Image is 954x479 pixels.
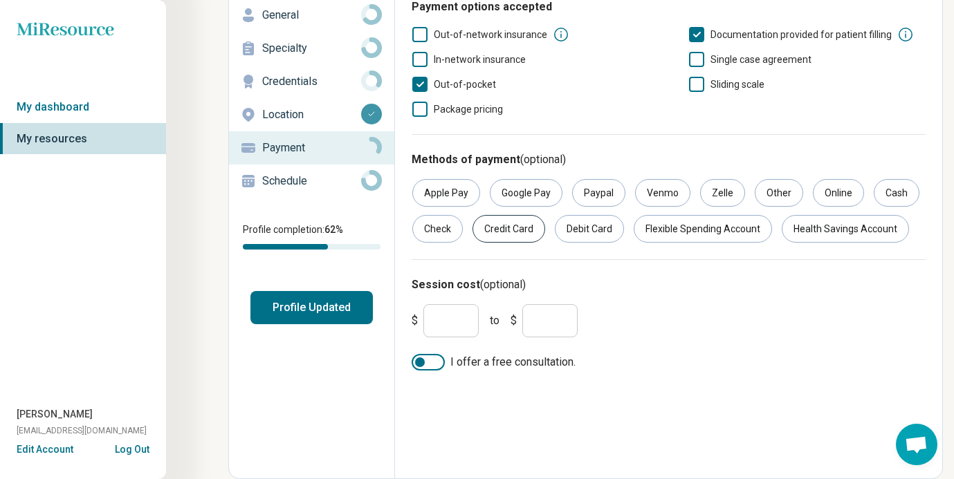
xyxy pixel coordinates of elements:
[243,244,380,250] div: Profile completion
[710,54,811,65] span: Single case agreement
[710,79,764,90] span: Sliding scale
[555,215,624,243] div: Debit Card
[412,179,480,207] div: Apple Pay
[262,140,361,156] p: Payment
[412,354,926,370] label: I offer a free consultation.
[520,153,566,166] span: (optional)
[572,179,625,207] div: Paypal
[229,98,394,131] a: Location
[896,424,937,465] div: Open chat
[17,442,73,457] button: Edit Account
[17,424,147,437] span: [EMAIL_ADDRESS][DOMAIN_NAME]
[434,104,503,115] span: Package pricing
[874,179,919,207] div: Cash
[490,179,562,207] div: Google Pay
[480,278,526,291] span: (optional)
[782,215,909,243] div: Health Savings Account
[490,312,499,329] span: to
[434,54,526,65] span: In-network insurance
[262,73,361,90] p: Credentials
[250,291,373,324] button: Profile Updated
[635,179,690,207] div: Venmo
[412,151,926,168] h3: Methods of payment
[710,29,892,40] span: Documentation provided for patient filling
[229,165,394,198] a: Schedule
[813,179,864,207] div: Online
[324,224,343,235] span: 62 %
[262,7,361,24] p: General
[412,312,418,329] span: $
[262,173,361,189] p: Schedule
[700,179,745,207] div: Zelle
[229,32,394,65] a: Specialty
[262,40,361,57] p: Specialty
[412,276,926,293] h3: Session cost
[115,442,149,453] button: Log Out
[412,215,463,243] div: Check
[634,215,772,243] div: Flexible Spending Account
[755,179,803,207] div: Other
[229,214,394,258] div: Profile completion:
[262,106,361,123] p: Location
[229,131,394,165] a: Payment
[511,312,517,329] span: $
[17,407,93,422] span: [PERSON_NAME]
[229,65,394,98] a: Credentials
[473,215,545,243] div: Credit Card
[434,29,547,40] span: Out-of-network insurance
[434,79,496,90] span: Out-of-pocket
